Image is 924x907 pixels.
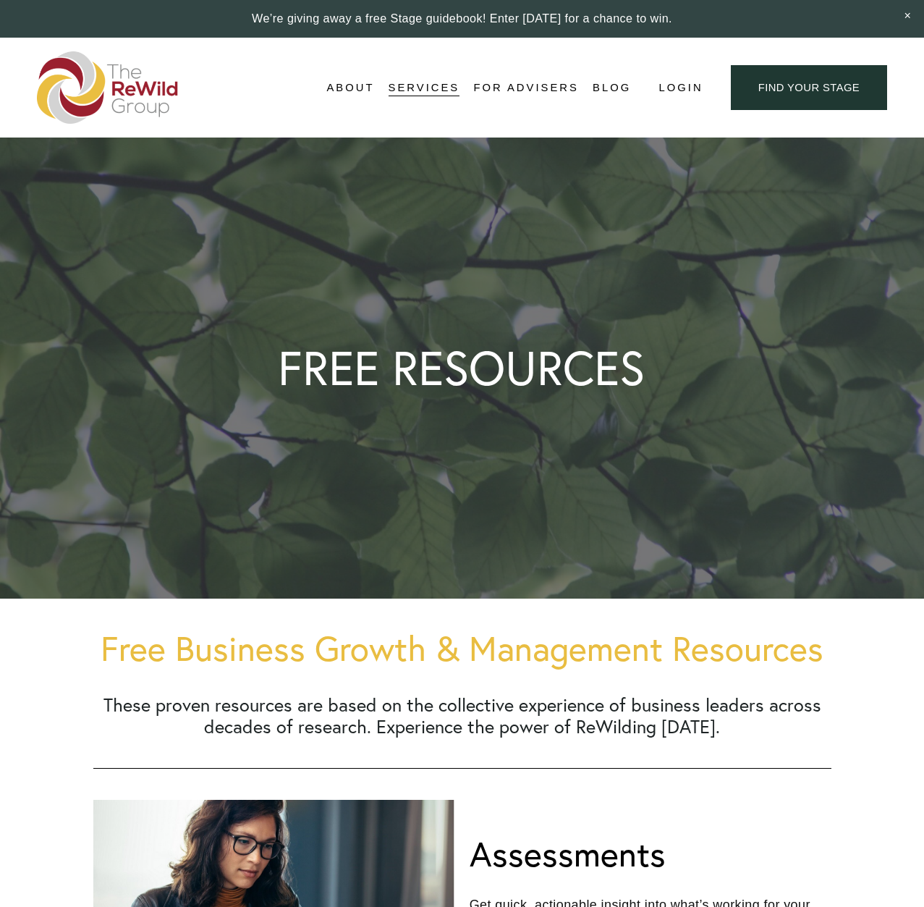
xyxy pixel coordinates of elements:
h1: Assessments [470,832,666,875]
a: For Advisers [473,77,578,98]
a: Login [658,78,703,98]
h1: Free Business Growth & Management Resources [93,629,831,667]
a: folder dropdown [389,77,460,98]
span: Services [389,78,460,98]
a: Blog [593,77,631,98]
a: folder dropdown [326,77,374,98]
h1: FREE RESOURCES [278,345,645,392]
a: find your stage [731,65,887,111]
h2: These proven resources are based on the collective experience of business leaders across decades ... [93,694,831,738]
img: The ReWild Group [37,51,179,124]
span: About [326,78,374,98]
